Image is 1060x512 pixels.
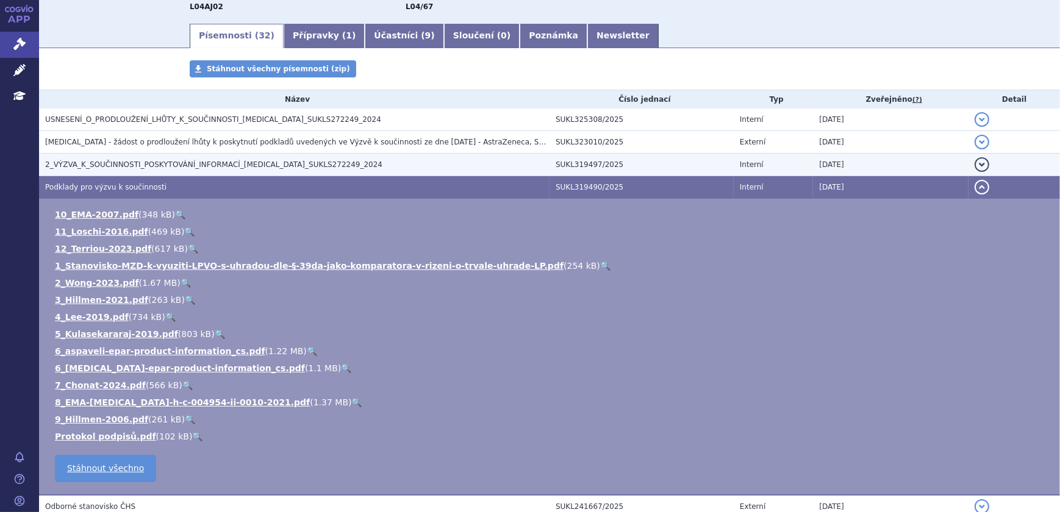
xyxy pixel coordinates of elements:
td: SUKL323010/2025 [550,131,734,154]
a: 🔍 [185,414,195,424]
li: ( ) [55,208,1048,221]
button: detail [975,112,989,127]
span: 734 kB [132,312,162,322]
a: 7_Chonat-2024.pdf [55,380,146,390]
abbr: (?) [912,96,922,104]
span: USNESENÍ_O_PRODLOUŽENÍ_LHŮTY_K_SOUČINNOSTI_ULTOMIRIS_SUKLS272249_2024 [45,115,381,124]
a: 5_Kulasekararaj-2019.pdf [55,329,178,339]
a: 1_Stanovisko-MZD-k-vyuziti-LPVO-s-uhradou-dle-§-39da-jako-komparatora-v-rizeni-o-trvale-uhrade-LP... [55,261,564,271]
a: 🔍 [600,261,611,271]
a: 🔍 [175,210,185,219]
a: Stáhnout všechny písemnosti (zip) [190,60,356,77]
span: 1 [346,30,352,40]
a: Účastníci (9) [365,24,443,48]
li: ( ) [55,243,1048,255]
li: ( ) [55,413,1048,425]
span: Interní [740,115,764,124]
li: ( ) [55,277,1048,289]
span: 617 kB [155,244,185,254]
td: [DATE] [813,154,969,176]
li: ( ) [55,226,1048,238]
td: SUKL319497/2025 [550,154,734,176]
button: detail [975,157,989,172]
td: SUKL319490/2025 [550,176,734,199]
li: ( ) [55,328,1048,340]
a: 🔍 [181,278,191,288]
span: Interní [740,160,764,169]
a: 6_aspaveli-epar-product-information_cs.pdf [55,346,265,356]
a: Písemnosti (32) [190,24,284,48]
span: 0 [501,30,507,40]
a: 🔍 [165,312,176,322]
span: 1.22 MB [268,346,303,356]
span: Externí [740,502,765,511]
a: 🔍 [307,346,317,356]
a: 11_Loschi-2016.pdf [55,227,148,236]
span: Ultomiris - žádost o prodloužení lhůty k poskytnutí podkladů uvedených ve Výzvě k součinnosti ze ... [45,138,607,146]
a: 🔍 [341,363,351,373]
span: 348 kB [142,210,172,219]
span: 2_VÝZVA_K_SOUČINNOSTI_POSKYTOVÁNÍ_INFORMACÍ_ULTOMIRIS_SUKLS272249_2024 [45,160,382,169]
span: 1.67 MB [142,278,177,288]
a: 🔍 [352,397,362,407]
th: Číslo jednací [550,90,734,108]
td: [DATE] [813,108,969,131]
a: 🔍 [185,295,195,305]
a: Stáhnout všechno [55,455,156,482]
span: 469 kB [151,227,181,236]
li: ( ) [55,311,1048,323]
span: 254 kB [567,261,597,271]
a: 8_EMA-[MEDICAL_DATA]-h-c-004954-ii-0010-2021.pdf [55,397,310,407]
a: 🔍 [182,380,193,390]
span: 261 kB [152,414,182,424]
a: 🔍 [192,432,202,441]
a: Protokol podpisů.pdf [55,432,156,441]
span: 803 kB [181,329,211,339]
li: ( ) [55,396,1048,408]
th: Název [39,90,550,108]
li: ( ) [55,362,1048,374]
span: 102 kB [159,432,189,441]
button: detail [975,180,989,194]
a: Sloučení (0) [444,24,520,48]
li: ( ) [55,430,1048,443]
li: ( ) [55,294,1048,306]
span: 1.1 MB [308,363,337,373]
a: 🔍 [184,227,195,236]
a: 9_Hillmen-2006.pdf [55,414,148,424]
a: 10_EMA-2007.pdf [55,210,138,219]
a: 3_Hillmen-2021.pdf [55,295,148,305]
strong: ravulizumab [406,2,433,11]
li: ( ) [55,379,1048,391]
th: Typ [734,90,813,108]
a: Přípravky (1) [284,24,365,48]
th: Detail [969,90,1060,108]
td: [DATE] [813,176,969,199]
th: Zveřejněno [813,90,969,108]
a: 🔍 [215,329,225,339]
a: 2_Wong-2023.pdf [55,278,139,288]
strong: RAVULIZUMAB [190,2,223,11]
span: 566 kB [149,380,179,390]
span: Interní [740,183,764,191]
span: 32 [259,30,270,40]
li: ( ) [55,345,1048,357]
li: ( ) [55,260,1048,272]
button: detail [975,135,989,149]
a: Newsletter [587,24,659,48]
td: SUKL325308/2025 [550,108,734,131]
span: Podklady pro výzvu k součinnosti [45,183,167,191]
span: 9 [425,30,431,40]
a: 🔍 [188,244,198,254]
span: 1.37 MB [313,397,348,407]
a: Poznámka [520,24,587,48]
span: Stáhnout všechny písemnosti (zip) [207,65,350,73]
span: Odborné stanovisko ČHS [45,502,135,511]
span: Externí [740,138,765,146]
a: 6_[MEDICAL_DATA]-epar-product-information_cs.pdf [55,363,305,373]
a: 12_Terriou-2023.pdf [55,244,151,254]
a: 4_Lee-2019.pdf [55,312,129,322]
td: [DATE] [813,131,969,154]
span: 263 kB [152,295,182,305]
